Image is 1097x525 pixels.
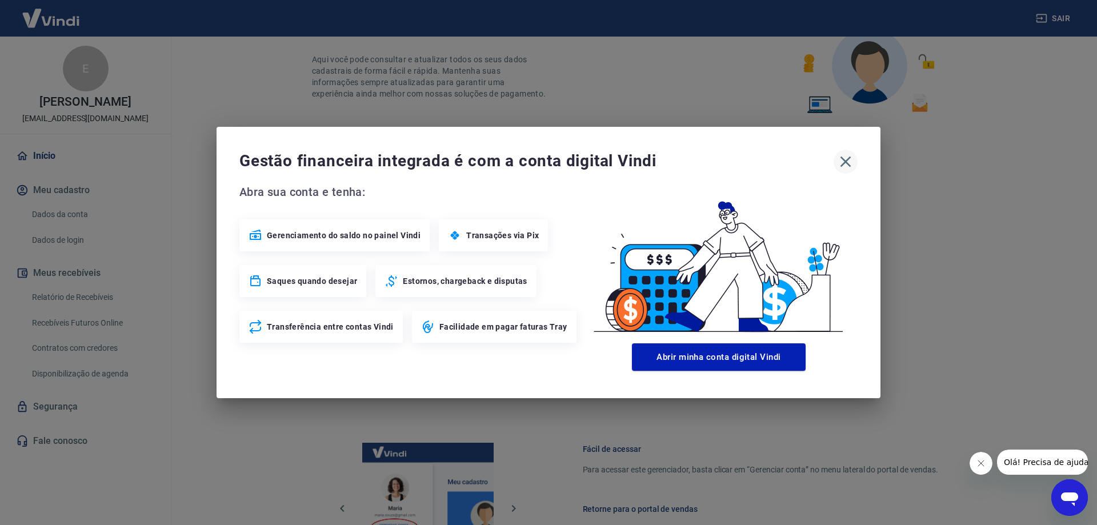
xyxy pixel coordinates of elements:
[1051,479,1088,516] iframe: Botão para abrir a janela de mensagens
[970,452,992,475] iframe: Fechar mensagem
[267,321,394,332] span: Transferência entre contas Vindi
[580,183,858,339] img: Good Billing
[439,321,567,332] span: Facilidade em pagar faturas Tray
[403,275,527,287] span: Estornos, chargeback e disputas
[239,183,580,201] span: Abra sua conta e tenha:
[267,230,421,241] span: Gerenciamento do saldo no painel Vindi
[239,150,834,173] span: Gestão financeira integrada é com a conta digital Vindi
[7,8,96,17] span: Olá! Precisa de ajuda?
[632,343,806,371] button: Abrir minha conta digital Vindi
[267,275,357,287] span: Saques quando desejar
[997,450,1088,475] iframe: Mensagem da empresa
[466,230,539,241] span: Transações via Pix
